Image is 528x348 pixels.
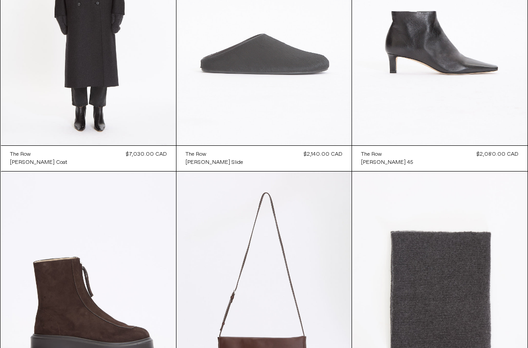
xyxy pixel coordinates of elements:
div: $7,030.00 CAD [126,150,167,158]
div: The Row [10,151,31,158]
a: The Row [10,150,67,158]
a: [PERSON_NAME] Coat [10,158,67,167]
div: $2,140.00 CAD [304,150,343,158]
a: [PERSON_NAME] Slide [185,158,243,167]
div: [PERSON_NAME] Coat [10,159,67,167]
div: $2,080.00 CAD [477,150,519,158]
a: The Row [361,150,413,158]
div: [PERSON_NAME] 45 [361,159,413,167]
div: The Row [185,151,206,158]
a: The Row [185,150,243,158]
div: The Row [361,151,382,158]
div: [PERSON_NAME] Slide [185,159,243,167]
a: [PERSON_NAME] 45 [361,158,413,167]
